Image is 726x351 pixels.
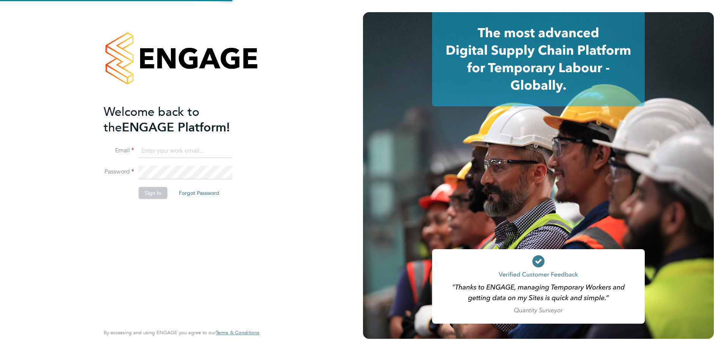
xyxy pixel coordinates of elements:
button: Sign In [139,187,167,199]
h2: ENGAGE Platform! [104,104,252,135]
span: Terms & Conditions [216,329,259,336]
span: By accessing and using ENGAGE you agree to our [104,329,259,336]
label: Email [104,147,134,155]
span: Welcome back to the [104,104,199,135]
a: Terms & Conditions [216,330,259,336]
input: Enter your work email... [139,144,232,158]
label: Password [104,168,134,176]
button: Forgot Password [173,187,226,199]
